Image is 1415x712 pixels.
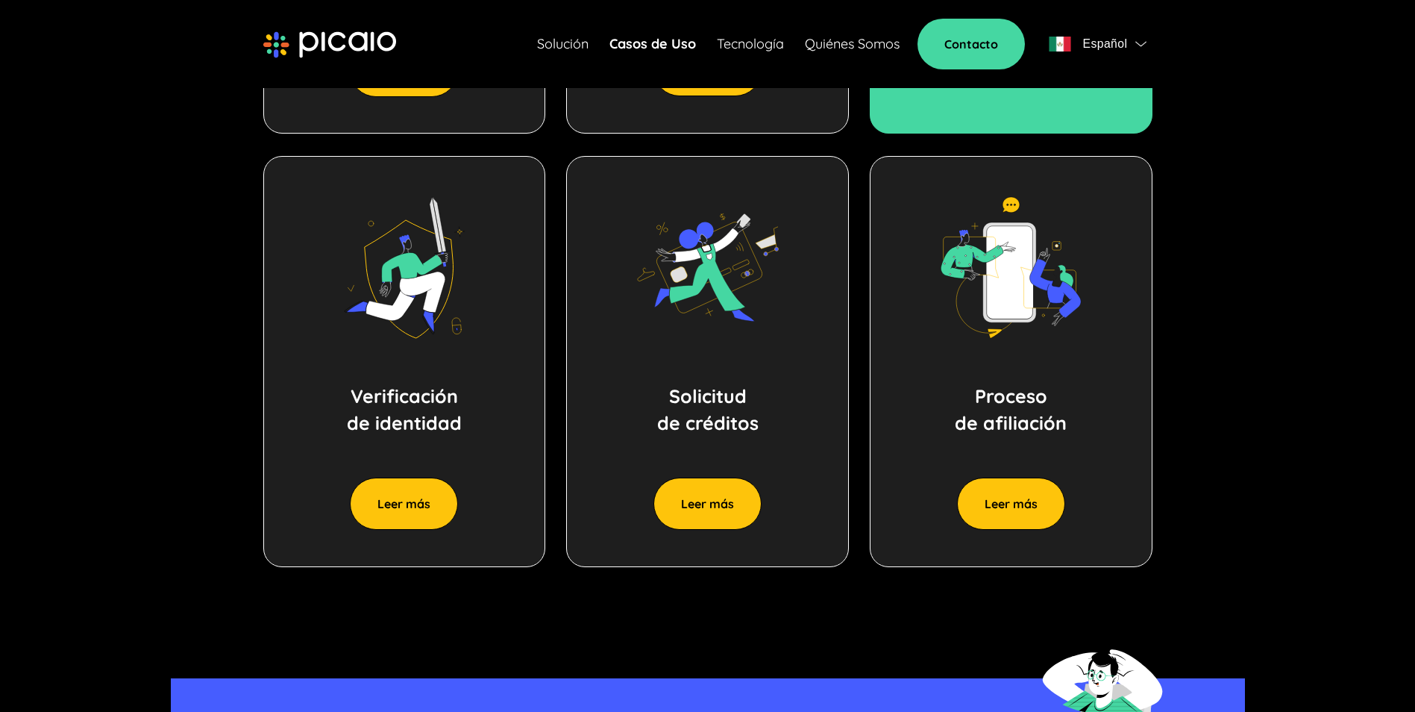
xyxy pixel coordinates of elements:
img: picaio-logo [263,31,396,58]
img: image [633,193,782,342]
a: Tecnología [717,34,784,54]
button: flagEspañolflag [1043,29,1152,59]
img: flag [1049,37,1071,51]
a: Casos de Uso [609,34,696,54]
button: Leer más [350,478,458,530]
img: flag [1135,41,1146,47]
p: Solicitud de créditos [657,383,759,437]
button: Leer más [957,478,1065,530]
a: Contacto [917,19,1025,69]
p: Proceso de afiliación [955,383,1067,437]
img: image [330,193,479,342]
img: image [936,193,1085,342]
span: Español [1082,34,1127,54]
p: Verificación de identidad [347,383,462,437]
a: Quiénes Somos [805,34,900,54]
a: Solución [537,34,589,54]
button: Leer más [653,478,762,530]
